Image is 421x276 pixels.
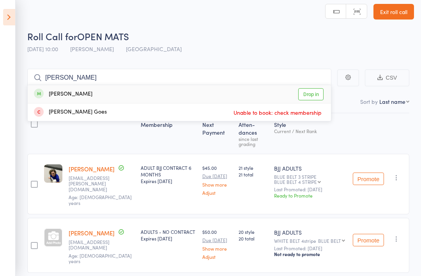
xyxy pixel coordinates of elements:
[141,228,196,242] div: ADULTS - NO CONTRACT
[202,254,232,259] a: Adjust
[69,165,115,173] a: [PERSON_NAME]
[69,194,132,206] span: Age: [DEMOGRAPHIC_DATA] years
[274,228,347,236] div: BJJ ADULTS
[126,45,182,53] span: [GEOGRAPHIC_DATA]
[77,30,129,43] span: OPEN MATS
[27,45,58,53] span: [DATE] 10:00
[70,45,114,53] span: [PERSON_NAME]
[202,228,232,259] div: $50.00
[202,237,232,243] small: Due [DATE]
[360,98,378,105] label: Sort by
[138,117,199,150] div: Membership
[373,4,414,20] a: Exit roll call
[141,178,196,184] div: Expires [DATE]
[298,88,324,100] a: Drop in
[239,136,268,146] div: since last grading
[274,251,347,257] div: Not ready to promote
[235,117,271,150] div: Atten­dances
[34,90,92,99] div: [PERSON_NAME]
[274,164,347,172] div: BJJ ADULTS
[239,171,268,178] span: 21 total
[202,164,232,195] div: $45.00
[27,69,331,87] input: Search by name
[239,164,268,171] span: 21 style
[274,128,347,134] div: Current / Next Rank
[274,192,347,199] div: Ready to Promote
[274,174,347,184] div: BLUE BELT 3 STRIPE
[274,238,347,243] div: WHITE BELT 4stripe
[202,173,232,179] small: Due [DATE]
[274,187,347,192] small: Last Promoted: [DATE]
[239,235,268,242] span: 20 total
[141,164,196,184] div: ADULT BJJ CONTRACT 6 MONTHS
[69,175,119,192] small: conal.horsley@live.com
[202,182,232,187] a: Show more
[271,117,350,150] div: Style
[318,238,341,243] div: BLUE BELT
[239,228,268,235] span: 20 style
[27,30,77,43] span: Roll Call for
[353,173,384,185] button: Promote
[34,108,107,117] div: [PERSON_NAME] Goes
[199,117,235,150] div: Next Payment
[379,98,405,105] div: Last name
[274,246,347,251] small: Last Promoted: [DATE]
[44,164,62,183] img: image1715158823.png
[202,246,232,251] a: Show more
[69,239,119,251] small: scrubthirstylord@gmail.com
[274,179,317,184] div: BLUE BELT 4 STRIPE
[202,190,232,195] a: Adjust
[232,107,324,118] span: Unable to book: check membership
[69,252,132,264] span: Age: [DEMOGRAPHIC_DATA] years
[365,69,409,86] button: CSV
[69,229,115,237] a: [PERSON_NAME]
[353,234,384,246] button: Promote
[141,235,196,242] div: Expires [DATE]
